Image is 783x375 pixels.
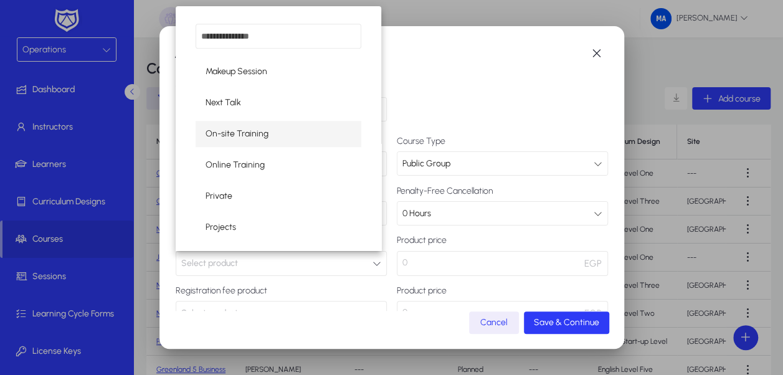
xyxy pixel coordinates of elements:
[196,183,361,209] mat-option: Private
[196,214,361,240] mat-option: Projects
[206,220,236,235] span: Projects
[196,59,361,85] mat-option: Makeup Session
[206,158,265,173] span: Online Training
[196,24,361,49] input: dropdown search
[206,126,268,141] span: On-site Training
[206,189,232,204] span: Private
[196,90,361,116] mat-option: Next Talk
[196,121,361,147] mat-option: On-site Training
[196,245,361,272] mat-option: Semi-Private
[196,152,361,178] mat-option: Online Training
[206,64,267,79] span: Makeup Session
[206,95,241,110] span: Next Talk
